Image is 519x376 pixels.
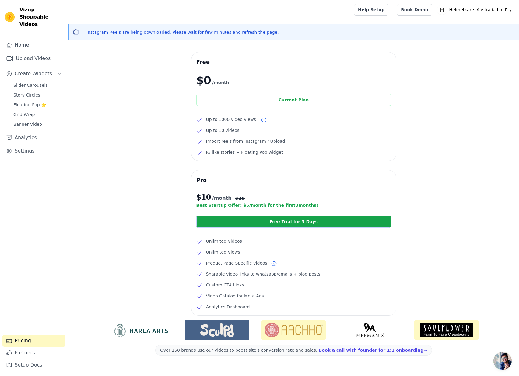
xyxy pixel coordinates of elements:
a: Upload Videos [2,52,65,65]
span: Unlimited Views [206,248,240,256]
img: HarlaArts [109,323,173,337]
a: Settings [2,145,65,157]
span: $0 [196,74,211,86]
a: Story Circles [10,91,65,99]
text: H [440,7,444,13]
img: Neeman's [338,323,402,337]
a: Help Setup [354,4,388,16]
a: Partners [2,347,65,359]
div: Current Plan [196,94,391,106]
p: Best Startup Offer: $ 5 /month for the first 3 months! [196,202,391,208]
span: Vizup Shoppable Videos [19,6,63,28]
p: Helmetkarts Australia Ltd Pty [447,4,514,15]
a: Book Demo [397,4,432,16]
span: Up to 1000 video views [206,116,256,123]
img: Sculpd US [185,323,249,337]
span: Create Widgets [15,70,52,77]
a: Book a call with founder for 1:1 onboarding [319,348,427,353]
a: Banner Video [10,120,65,128]
a: Pricing [2,335,65,347]
button: H Helmetkarts Australia Ltd Pty [437,4,514,15]
span: IG like stories + Floating Pop widget [206,149,283,156]
span: Floating-Pop ⭐ [13,102,46,108]
a: Slider Carousels [10,81,65,90]
span: Analytics Dashboard [206,303,250,311]
h3: Pro [196,175,391,185]
a: Open chat [493,352,512,370]
span: Import reels from Instagram / Upload [206,138,285,145]
span: Slider Carousels [13,82,48,88]
img: Soulflower [414,320,479,340]
h3: Free [196,57,391,67]
button: Create Widgets [2,68,65,80]
span: Story Circles [13,92,40,98]
a: Free Trial for 3 Days [196,216,391,228]
span: /month [212,79,229,86]
span: Grid Wrap [13,111,35,118]
span: Sharable video links to whatsapp/emails + blog posts [206,270,321,278]
span: Product Page Specific Videos [206,259,267,267]
li: Video Catalog for Meta Ads [196,292,391,300]
li: Custom CTA Links [196,281,391,289]
a: Setup Docs [2,359,65,371]
img: Vizup [5,12,15,22]
a: Floating-Pop ⭐ [10,100,65,109]
a: Analytics [2,132,65,144]
span: Unlimited Videos [206,237,242,245]
span: Banner Video [13,121,42,127]
a: Home [2,39,65,51]
img: Aachho [261,320,326,340]
span: /month [212,195,232,202]
a: Grid Wrap [10,110,65,119]
p: Instagram Reels are being downloaded. Please wait for few minutes and refresh the page. [86,29,279,35]
span: $ 29 [235,195,245,201]
span: Up to 10 videos [206,127,240,134]
span: $ 10 [196,192,211,202]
